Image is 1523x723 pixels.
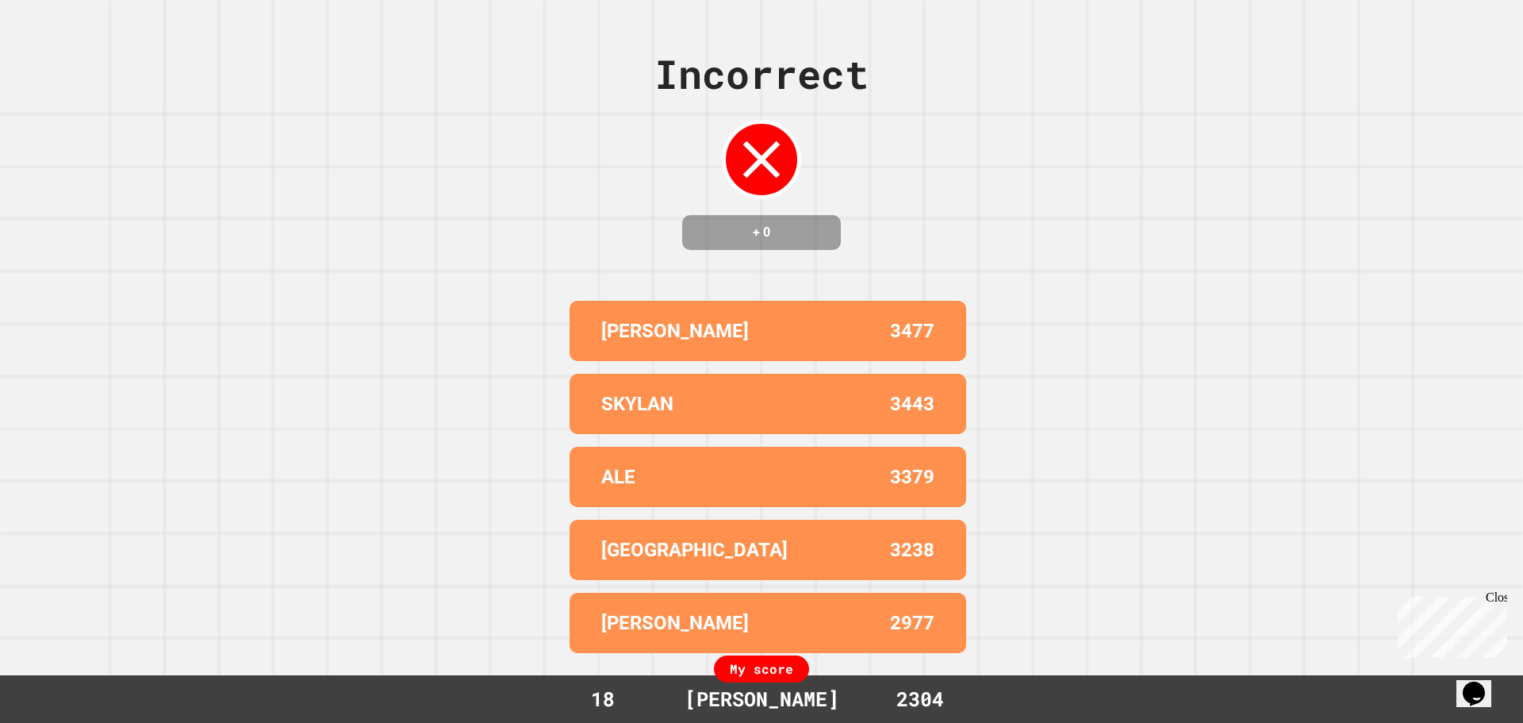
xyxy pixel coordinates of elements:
[601,317,749,345] p: [PERSON_NAME]
[890,390,934,418] p: 3443
[890,317,934,345] p: 3477
[601,390,673,418] p: SKYLAN
[669,684,855,714] div: [PERSON_NAME]
[890,463,934,491] p: 3379
[601,536,788,564] p: [GEOGRAPHIC_DATA]
[714,656,809,683] div: My score
[1456,660,1507,707] iframe: chat widget
[6,6,109,101] div: Chat with us now!Close
[654,44,869,104] div: Incorrect
[601,609,749,637] p: [PERSON_NAME]
[1391,590,1507,658] iframe: chat widget
[698,223,825,242] h4: + 0
[890,536,934,564] p: 3238
[861,684,980,714] div: 2304
[601,463,635,491] p: ALE
[543,684,662,714] div: 18
[890,609,934,637] p: 2977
